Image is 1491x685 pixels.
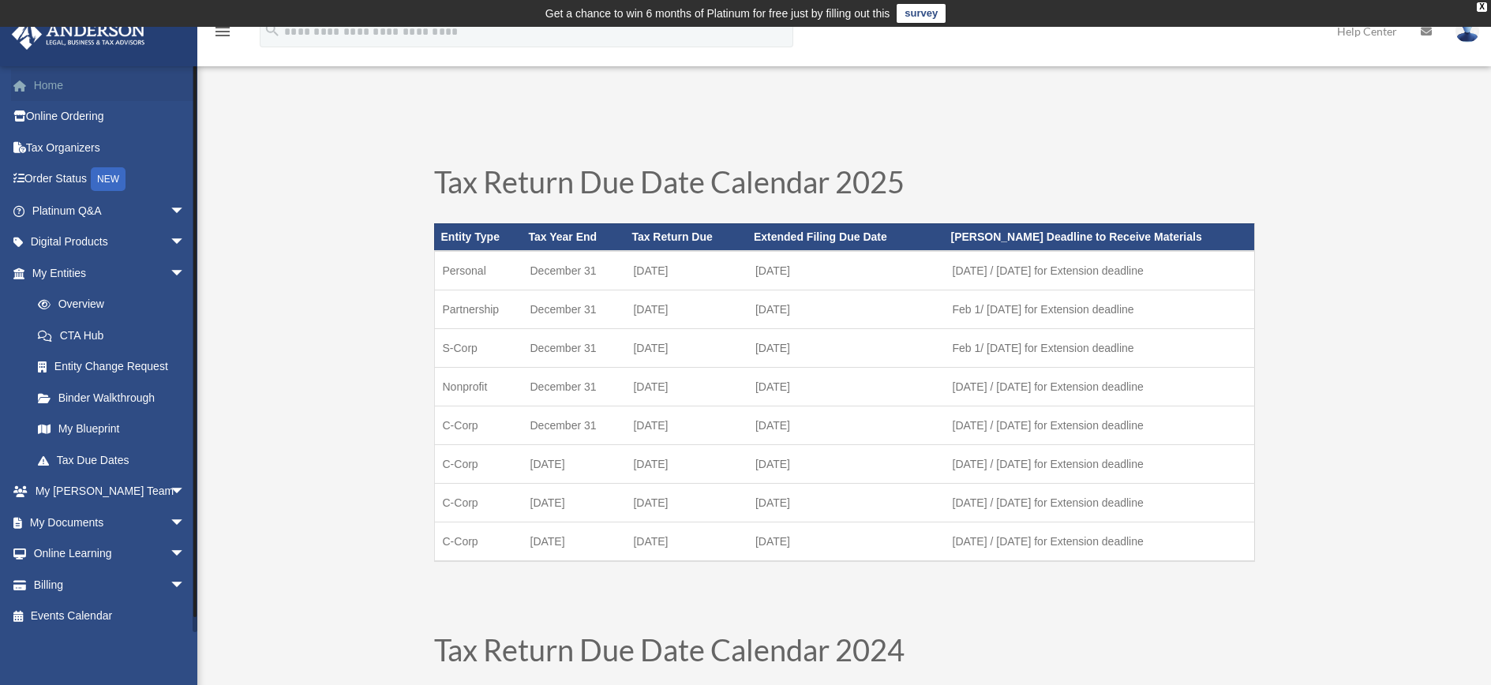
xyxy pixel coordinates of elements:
[523,444,626,483] td: [DATE]
[1477,2,1487,12] div: close
[22,289,209,320] a: Overview
[625,251,747,290] td: [DATE]
[1455,20,1479,43] img: User Pic
[434,444,523,483] td: C-Corp
[945,522,1254,561] td: [DATE] / [DATE] for Extension deadline
[523,223,626,250] th: Tax Year End
[91,167,125,191] div: NEW
[747,522,945,561] td: [DATE]
[945,223,1254,250] th: [PERSON_NAME] Deadline to Receive Materials
[747,251,945,290] td: [DATE]
[625,223,747,250] th: Tax Return Due
[523,483,626,522] td: [DATE]
[11,69,209,101] a: Home
[434,367,523,406] td: Nonprofit
[434,251,523,290] td: Personal
[11,101,209,133] a: Online Ordering
[523,367,626,406] td: December 31
[11,226,209,258] a: Digital Productsarrow_drop_down
[625,406,747,444] td: [DATE]
[434,483,523,522] td: C-Corp
[170,195,201,227] span: arrow_drop_down
[523,251,626,290] td: December 31
[22,382,209,414] a: Binder Walkthrough
[170,476,201,508] span: arrow_drop_down
[170,507,201,539] span: arrow_drop_down
[523,290,626,328] td: December 31
[747,406,945,444] td: [DATE]
[11,163,209,196] a: Order StatusNEW
[945,251,1254,290] td: [DATE] / [DATE] for Extension deadline
[22,320,209,351] a: CTA Hub
[523,328,626,367] td: December 31
[434,634,1255,672] h1: Tax Return Due Date Calendar 2024
[747,223,945,250] th: Extended Filing Due Date
[213,28,232,41] a: menu
[747,290,945,328] td: [DATE]
[523,522,626,561] td: [DATE]
[434,406,523,444] td: C-Corp
[170,226,201,259] span: arrow_drop_down
[11,538,209,570] a: Online Learningarrow_drop_down
[625,328,747,367] td: [DATE]
[897,4,946,23] a: survey
[22,444,201,476] a: Tax Due Dates
[945,290,1254,328] td: Feb 1/ [DATE] for Extension deadline
[945,444,1254,483] td: [DATE] / [DATE] for Extension deadline
[747,328,945,367] td: [DATE]
[625,367,747,406] td: [DATE]
[22,414,209,445] a: My Blueprint
[11,569,209,601] a: Billingarrow_drop_down
[434,290,523,328] td: Partnership
[11,507,209,538] a: My Documentsarrow_drop_down
[545,4,890,23] div: Get a chance to win 6 months of Platinum for free just by filling out this
[434,167,1255,204] h1: Tax Return Due Date Calendar 2025
[11,132,209,163] a: Tax Organizers
[434,328,523,367] td: S-Corp
[11,601,209,632] a: Events Calendar
[22,351,209,383] a: Entity Change Request
[945,328,1254,367] td: Feb 1/ [DATE] for Extension deadline
[170,257,201,290] span: arrow_drop_down
[625,290,747,328] td: [DATE]
[7,19,150,50] img: Anderson Advisors Platinum Portal
[434,522,523,561] td: C-Corp
[170,538,201,571] span: arrow_drop_down
[625,522,747,561] td: [DATE]
[945,406,1254,444] td: [DATE] / [DATE] for Extension deadline
[11,195,209,226] a: Platinum Q&Aarrow_drop_down
[625,444,747,483] td: [DATE]
[264,21,281,39] i: search
[434,223,523,250] th: Entity Type
[747,444,945,483] td: [DATE]
[170,569,201,601] span: arrow_drop_down
[11,257,209,289] a: My Entitiesarrow_drop_down
[11,476,209,507] a: My [PERSON_NAME] Teamarrow_drop_down
[747,483,945,522] td: [DATE]
[945,367,1254,406] td: [DATE] / [DATE] for Extension deadline
[945,483,1254,522] td: [DATE] / [DATE] for Extension deadline
[213,22,232,41] i: menu
[523,406,626,444] td: December 31
[747,367,945,406] td: [DATE]
[625,483,747,522] td: [DATE]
